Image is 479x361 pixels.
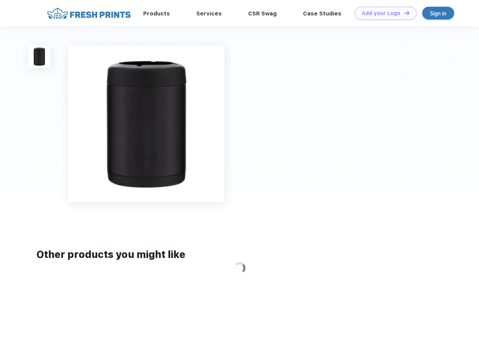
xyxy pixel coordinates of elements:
img: func=resize&h=100 [28,46,50,68]
img: DT [404,11,409,15]
img: func=resize&h=640 [68,46,224,202]
div: Sign in [430,9,446,18]
div: Other products you might like [36,247,442,262]
div: Add your Logo [362,10,400,17]
a: Sign in [422,7,454,20]
img: fo%20logo%202.webp [45,7,133,20]
a: Products [143,10,170,17]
